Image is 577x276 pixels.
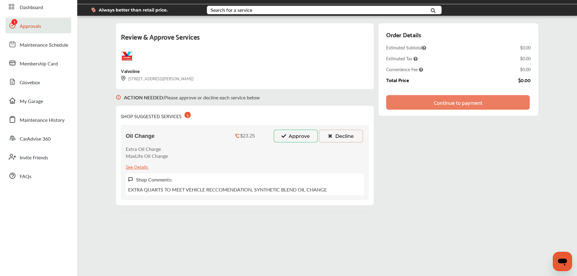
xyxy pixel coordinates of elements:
[5,130,71,146] a: CarAdvise 360
[386,45,426,51] span: Estimated Subtotal
[136,176,172,183] label: Shop Comments:
[5,93,71,108] a: My Garage
[553,252,572,271] iframe: Button to launch messaging window
[116,89,121,106] img: svg+xml;base64,PHN2ZyB3aWR0aD0iMTYiIGhlaWdodD0iMTciIHZpZXdCb3g9IjAgMCAxNiAxNyIgZmlsbD0ibm9uZSIgeG...
[20,60,58,68] span: Membership Card
[121,50,133,62] img: logo-valvoline.png
[520,66,531,72] div: $0.00
[91,7,96,12] img: dollor_label_vector.a70140d1.svg
[520,45,531,51] div: $0.00
[20,79,40,87] span: Glovebox
[386,66,423,72] span: Convenience Fee
[319,130,363,142] button: Decline
[126,145,168,152] p: Extra Oil Charge
[99,8,168,12] span: Always better than retail price.
[20,22,41,30] span: Approvals
[386,29,421,40] div: Order Details
[5,149,71,165] a: Invite Friends
[124,94,260,101] p: Please approve or decline each service below
[126,152,168,159] p: MaxLife Oil Change
[211,8,252,12] div: Search for a service
[121,75,194,82] div: [STREET_ADDRESS][PERSON_NAME]
[434,99,482,105] div: Continue to payment
[126,133,154,139] span: Oil Change
[121,76,126,81] img: svg+xml;base64,PHN2ZyB3aWR0aD0iMTYiIGhlaWdodD0iMTciIHZpZXdCb3g9IjAgMCAxNiAxNyIgZmlsbD0ibm9uZSIgeG...
[5,111,71,127] a: Maintenance History
[20,4,43,12] span: Dashboard
[520,55,531,62] div: $0.00
[20,41,68,49] span: Maintenance Schedule
[240,133,255,139] div: $23.25
[121,111,191,120] div: SHOP SUGGESTED SERVICES
[128,177,133,182] img: svg+xml;base64,PHN2ZyB3aWR0aD0iMTYiIGhlaWdodD0iMTciIHZpZXdCb3g9IjAgMCAxNiAxNyIgZmlsbD0ibm9uZSIgeG...
[5,18,71,33] a: Approvals
[5,74,71,90] a: Glovebox
[184,112,191,118] div: 1
[20,173,32,181] span: FAQs
[5,55,71,71] a: Membership Card
[5,36,71,52] a: Maintenance Schedule
[274,130,318,142] button: Approve
[20,135,51,143] span: CarAdvise 360
[20,116,65,124] span: Maintenance History
[20,98,43,105] span: My Garage
[121,67,139,75] div: Valvoline
[20,154,48,162] span: Invite Friends
[128,186,327,193] p: EXTRA QUARTS TO MEET VEHICLE RECCOMENDATION, SYNTHETIC BLEND OIL CHANGE
[518,77,531,83] div: $0.00
[124,94,164,101] b: ACTION NEEDED :
[121,31,369,50] div: Review & Approve Services
[386,77,409,83] div: Total Price
[5,168,71,184] a: FAQs
[386,55,418,62] span: Estimated Tax
[126,162,148,171] div: See Details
